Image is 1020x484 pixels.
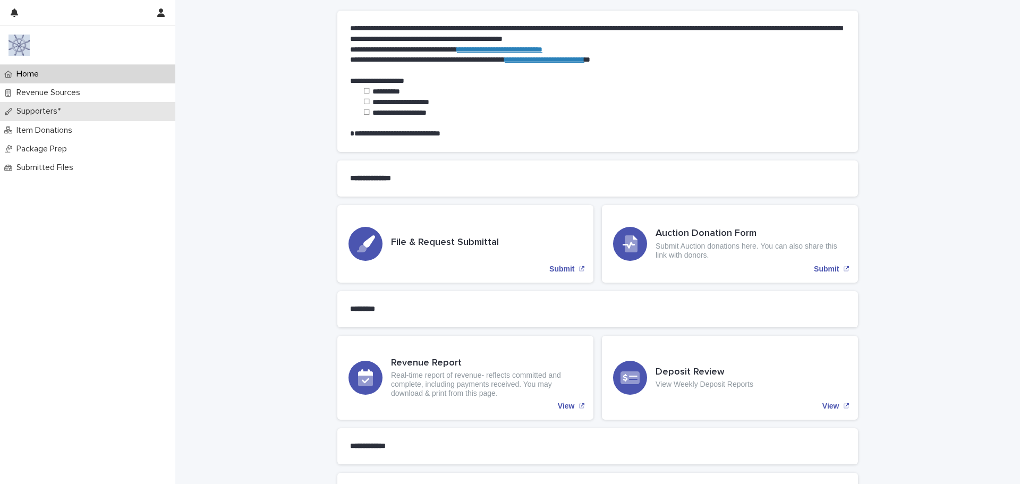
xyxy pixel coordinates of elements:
[656,380,753,389] p: View Weekly Deposit Reports
[549,265,574,274] p: Submit
[814,265,839,274] p: Submit
[602,336,858,420] a: View
[656,367,753,378] h3: Deposit Review
[12,69,47,79] p: Home
[12,163,82,173] p: Submitted Files
[391,237,499,249] h3: File & Request Submittal
[602,205,858,283] a: Submit
[558,402,575,411] p: View
[656,228,847,240] h3: Auction Donation Form
[391,358,582,369] h3: Revenue Report
[12,125,81,135] p: Item Donations
[391,371,582,397] p: Real-time report of revenue- reflects committed and complete, including payments received. You ma...
[337,205,593,283] a: Submit
[12,144,75,154] p: Package Prep
[8,35,30,56] img: 9nJvCigXQD6Aux1Mxhwl
[822,402,839,411] p: View
[12,106,69,116] p: Supporters*
[337,336,593,420] a: View
[12,88,89,98] p: Revenue Sources
[656,242,847,260] p: Submit Auction donations here. You can also share this link with donors.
